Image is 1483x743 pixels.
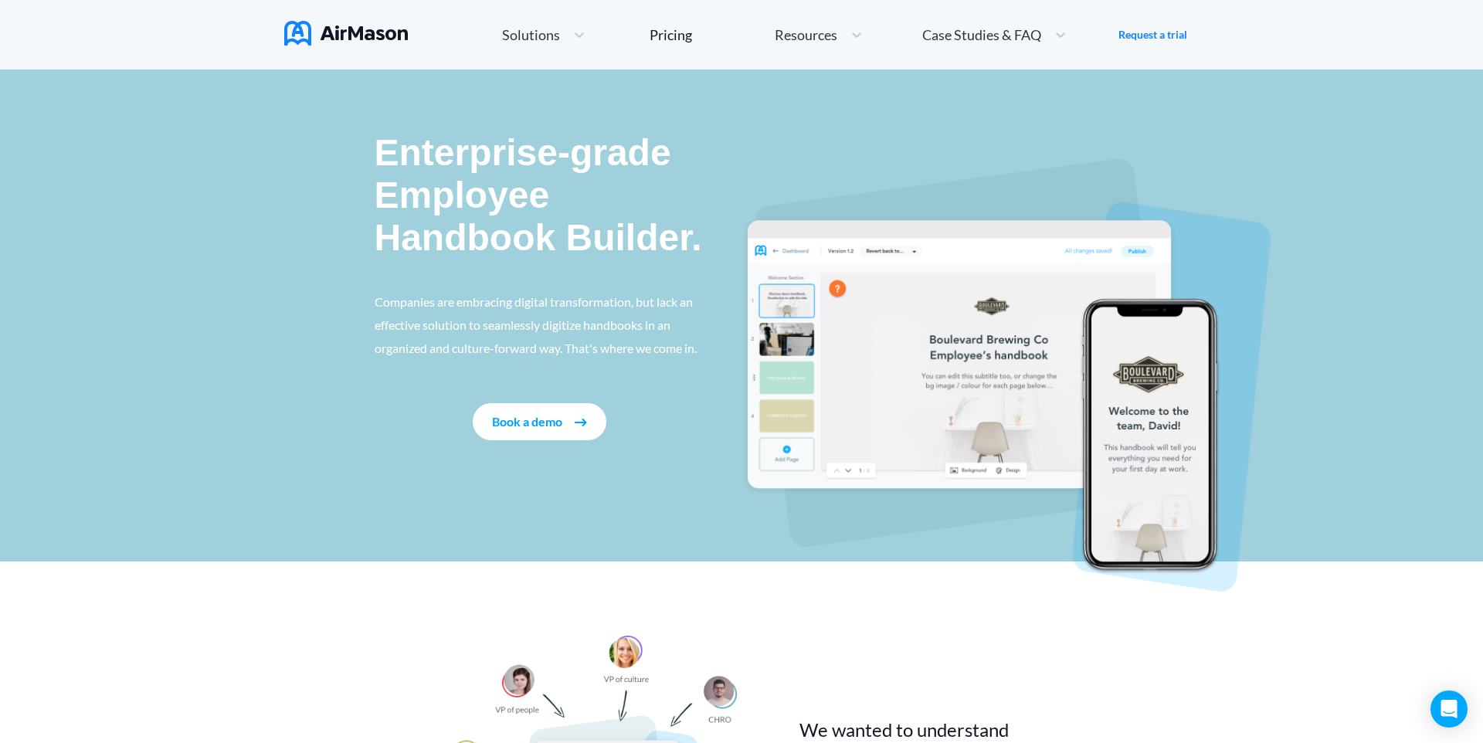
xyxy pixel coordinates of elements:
button: Book a demo [473,403,606,440]
p: Enterprise-grade Employee Handbook Builder. [375,131,705,260]
a: Request a trial [1118,27,1187,42]
span: Case Studies & FAQ [922,28,1041,42]
div: Pricing [650,28,692,42]
div: Open Intercom Messenger [1430,690,1468,728]
a: Pricing [650,21,692,49]
span: Solutions [502,28,560,42]
p: Companies are embracing digital transformation, but lack an effective solution to seamlessly digi... [375,290,705,360]
img: AirMason Logo [284,21,408,46]
span: Resources [775,28,837,42]
img: handbook intro [741,158,1271,592]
